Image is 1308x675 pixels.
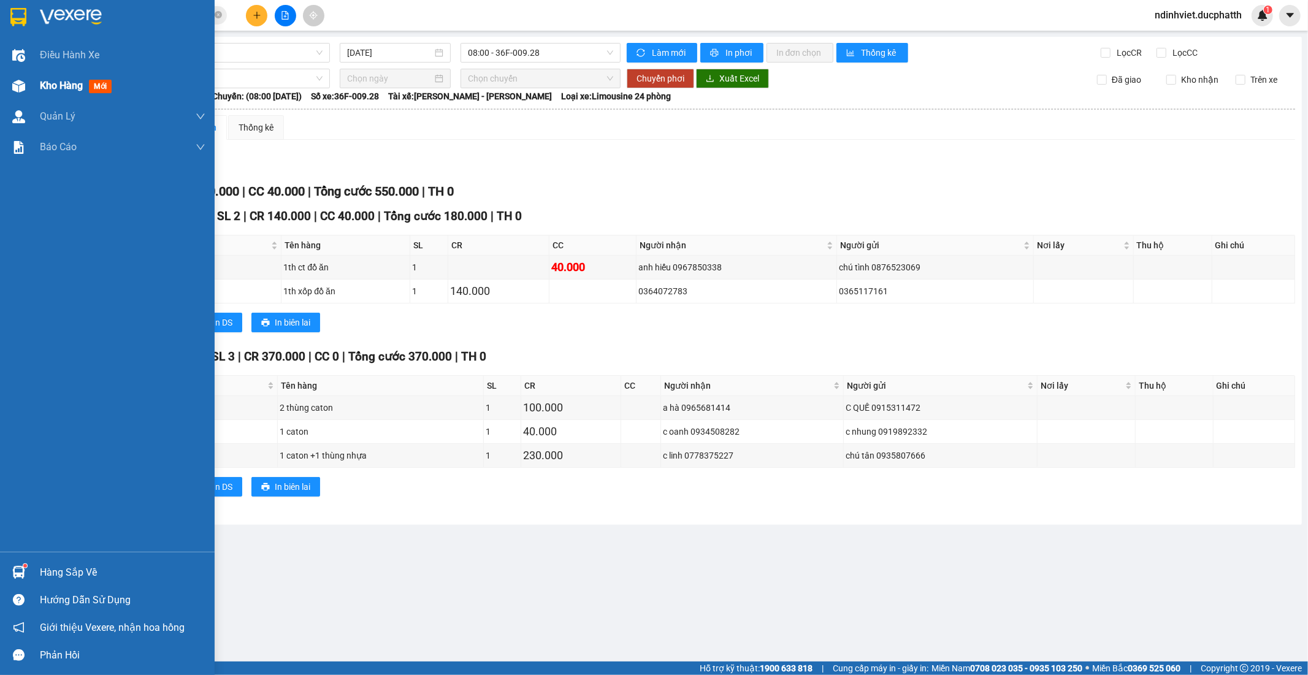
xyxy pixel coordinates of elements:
th: SL [410,235,448,256]
button: In đơn chọn [767,43,833,63]
th: Thu hộ [1136,376,1213,396]
div: 0365117161 [839,284,1031,298]
span: Kho hàng [40,80,83,91]
img: warehouse-icon [12,566,25,579]
span: Cung cấp máy in - giấy in: [833,662,928,675]
span: copyright [1240,664,1249,673]
span: down [196,112,205,121]
span: bar-chart [846,48,857,58]
span: CR 370.000 [244,349,305,364]
span: notification [13,622,25,633]
span: Chuyến: (08:00 [DATE]) [212,90,302,103]
span: CR 140.000 [250,209,311,223]
strong: 0369 525 060 [1128,663,1180,673]
div: 40.000 [551,259,634,276]
sup: 1 [1264,6,1272,14]
span: Người gửi [847,379,1025,392]
span: | [243,209,247,223]
span: SL 3 [212,349,235,364]
th: CR [521,376,621,396]
img: icon-new-feature [1257,10,1268,21]
button: plus [246,5,267,26]
div: Thống kê [239,121,273,134]
div: 140.000 [450,283,547,300]
span: Miền Bắc [1092,662,1180,675]
strong: 1900 633 818 [760,663,813,673]
span: down [196,142,205,152]
button: syncLàm mới [627,43,697,63]
span: question-circle [13,594,25,606]
span: TH 0 [497,209,522,223]
span: CC 0 [315,349,339,364]
button: bar-chartThống kê [836,43,908,63]
span: Quản Lý [40,109,75,124]
span: ndinhviet.ducphatth [1145,7,1252,23]
span: Tổng cước 370.000 [348,349,452,364]
button: file-add [275,5,296,26]
span: Giới thiệu Vexere, nhận hoa hồng [40,620,185,635]
th: CR [448,235,549,256]
span: CC 40.000 [320,209,375,223]
button: aim [303,5,324,26]
span: Làm mới [652,46,687,59]
span: 08:00 - 36F-009.28 [468,44,613,62]
div: 1 [412,284,446,298]
div: 1 [486,401,519,414]
div: c oanh 0934508282 [663,425,841,438]
div: Hàng sắp về [40,563,205,582]
span: | [422,184,425,199]
span: Số xe: 36F-009.28 [311,90,379,103]
span: close-circle [215,10,222,21]
div: 100.000 [523,399,619,416]
span: Người gửi [840,238,1021,252]
button: caret-down [1279,5,1301,26]
span: | [238,349,241,364]
img: warehouse-icon [12,80,25,93]
strong: 0708 023 035 - 0935 103 250 [970,663,1082,673]
span: Hỗ trợ kỹ thuật: [700,662,813,675]
div: 1 caton +1 thùng nhựa [280,449,481,462]
span: printer [261,482,270,492]
th: Thu hộ [1134,235,1212,256]
span: In phơi [725,46,754,59]
div: 1 [412,261,446,274]
span: sync [637,48,647,58]
th: Tên hàng [278,376,484,396]
div: 230.000 [523,447,619,464]
span: Người nhận [664,379,831,392]
img: logo-vxr [10,8,26,26]
span: In biên lai [275,480,310,494]
span: Loại xe: Limousine 24 phòng [561,90,671,103]
span: file-add [281,11,289,20]
button: printerIn DS [189,477,242,497]
button: printerIn phơi [700,43,763,63]
span: printer [710,48,721,58]
span: close-circle [215,11,222,18]
span: | [308,184,311,199]
span: Tổng cước 550.000 [314,184,419,199]
span: In biên lai [275,316,310,329]
button: printerIn DS [189,313,242,332]
th: Ghi chú [1212,235,1295,256]
span: Lọc CR [1112,46,1144,59]
span: | [822,662,824,675]
sup: 1 [23,564,27,568]
span: ⚪️ [1085,666,1089,671]
th: CC [549,235,637,256]
span: Tổng cước 180.000 [384,209,488,223]
button: Chuyển phơi [627,69,694,88]
span: Nơi lấy [1037,238,1121,252]
div: Phản hồi [40,646,205,665]
div: c linh 0778375227 [663,449,841,462]
span: | [308,349,312,364]
div: 2 thùng caton [280,401,481,414]
span: Đã giao [1107,73,1146,86]
div: a hà 0965681414 [663,401,841,414]
img: solution-icon [12,141,25,154]
span: plus [253,11,261,20]
span: Người nhận [640,238,825,252]
span: | [242,184,245,199]
span: | [455,349,458,364]
div: 1 [486,449,519,462]
span: Xuất Excel [719,72,759,85]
